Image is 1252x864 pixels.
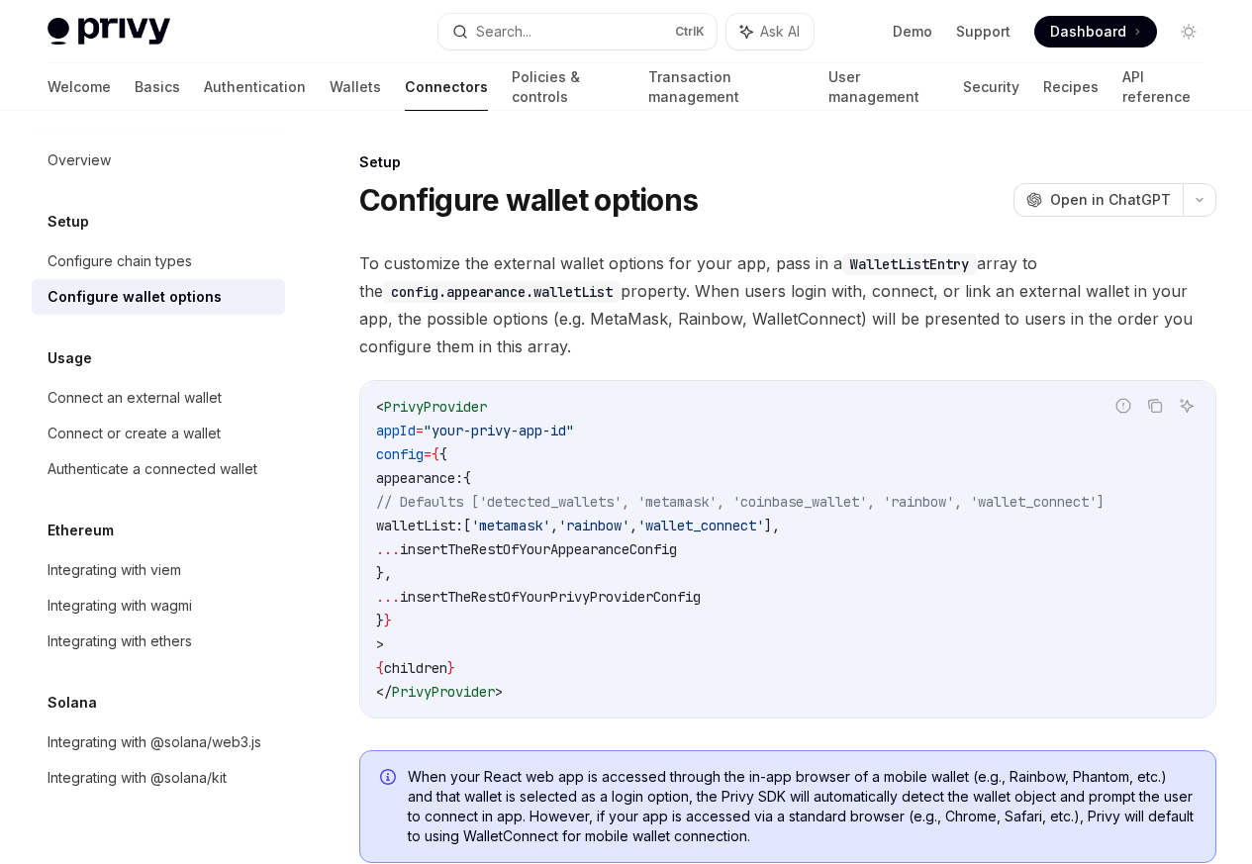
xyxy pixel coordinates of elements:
span: Open in ChatGPT [1050,190,1171,210]
div: Setup [359,152,1216,172]
span: > [495,683,503,701]
a: Authenticate a connected wallet [32,451,285,487]
span: } [447,659,455,677]
span: = [416,422,424,439]
span: 'rainbow' [558,517,629,534]
code: config.appearance.walletList [383,281,621,303]
a: Overview [32,143,285,178]
div: Integrating with @solana/web3.js [48,730,261,754]
span: appearance: [376,469,463,487]
span: { [376,659,384,677]
span: ], [764,517,780,534]
span: { [463,469,471,487]
span: Ask AI [760,22,800,42]
button: Copy the contents from the code block [1142,393,1168,419]
a: Dashboard [1034,16,1157,48]
button: Toggle dark mode [1173,16,1204,48]
span: 'metamask' [471,517,550,534]
span: < [376,398,384,416]
span: When your React web app is accessed through the in-app browser of a mobile wallet (e.g., Rainbow,... [408,767,1196,846]
span: "your-privy-app-id" [424,422,574,439]
a: Demo [893,22,932,42]
code: WalletListEntry [842,253,977,275]
img: light logo [48,18,170,46]
div: Connect or create a wallet [48,422,221,445]
span: PrivyProvider [384,398,487,416]
a: Configure wallet options [32,279,285,315]
span: PrivyProvider [392,683,495,701]
span: ... [376,540,400,558]
button: Report incorrect code [1110,393,1136,419]
a: Security [963,63,1019,111]
a: Connect or create a wallet [32,416,285,451]
a: Integrating with @solana/web3.js [32,724,285,760]
span: children [384,659,447,677]
span: config [376,445,424,463]
div: Configure wallet options [48,285,222,309]
span: To customize the external wallet options for your app, pass in a array to the property. When user... [359,249,1216,360]
span: = [424,445,432,463]
span: appId [376,422,416,439]
span: ... [376,588,400,606]
h1: Configure wallet options [359,182,698,218]
span: Dashboard [1050,22,1126,42]
button: Search...CtrlK [438,14,717,49]
div: Connect an external wallet [48,386,222,410]
span: insertTheRestOfYourAppearanceConfig [400,540,677,558]
span: // Defaults ['detected_wallets', 'metamask', 'coinbase_wallet', 'rainbow', 'wallet_connect'] [376,493,1105,511]
a: Support [956,22,1011,42]
div: Integrating with @solana/kit [48,766,227,790]
button: Ask AI [726,14,814,49]
span: } [376,612,384,629]
span: { [439,445,447,463]
a: Transaction management [648,63,805,111]
a: Integrating with viem [32,552,285,588]
a: Integrating with wagmi [32,588,285,624]
a: Wallets [330,63,381,111]
h5: Ethereum [48,519,114,542]
h5: Solana [48,691,97,715]
span: , [550,517,558,534]
span: insertTheRestOfYourPrivyProviderConfig [400,588,701,606]
div: Overview [48,148,111,172]
a: Integrating with ethers [32,624,285,659]
h5: Usage [48,346,92,370]
div: Integrating with ethers [48,629,192,653]
a: Welcome [48,63,111,111]
span: [ [463,517,471,534]
a: Recipes [1043,63,1099,111]
a: Integrating with @solana/kit [32,760,285,796]
button: Ask AI [1174,393,1200,419]
span: 'wallet_connect' [637,517,764,534]
span: walletList: [376,517,463,534]
div: Integrating with viem [48,558,181,582]
div: Authenticate a connected wallet [48,457,257,481]
span: }, [376,564,392,582]
a: Authentication [204,63,306,111]
h5: Setup [48,210,89,234]
span: > [376,635,384,653]
div: Configure chain types [48,249,192,273]
a: Connect an external wallet [32,380,285,416]
a: Basics [135,63,180,111]
div: Integrating with wagmi [48,594,192,618]
span: } [384,612,392,629]
span: { [432,445,439,463]
span: Ctrl K [675,24,705,40]
a: Configure chain types [32,243,285,279]
a: Policies & controls [512,63,625,111]
a: User management [828,63,939,111]
svg: Info [380,769,400,789]
div: Search... [476,20,531,44]
button: Open in ChatGPT [1013,183,1183,217]
a: API reference [1122,63,1204,111]
span: , [629,517,637,534]
a: Connectors [405,63,488,111]
span: </ [376,683,392,701]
